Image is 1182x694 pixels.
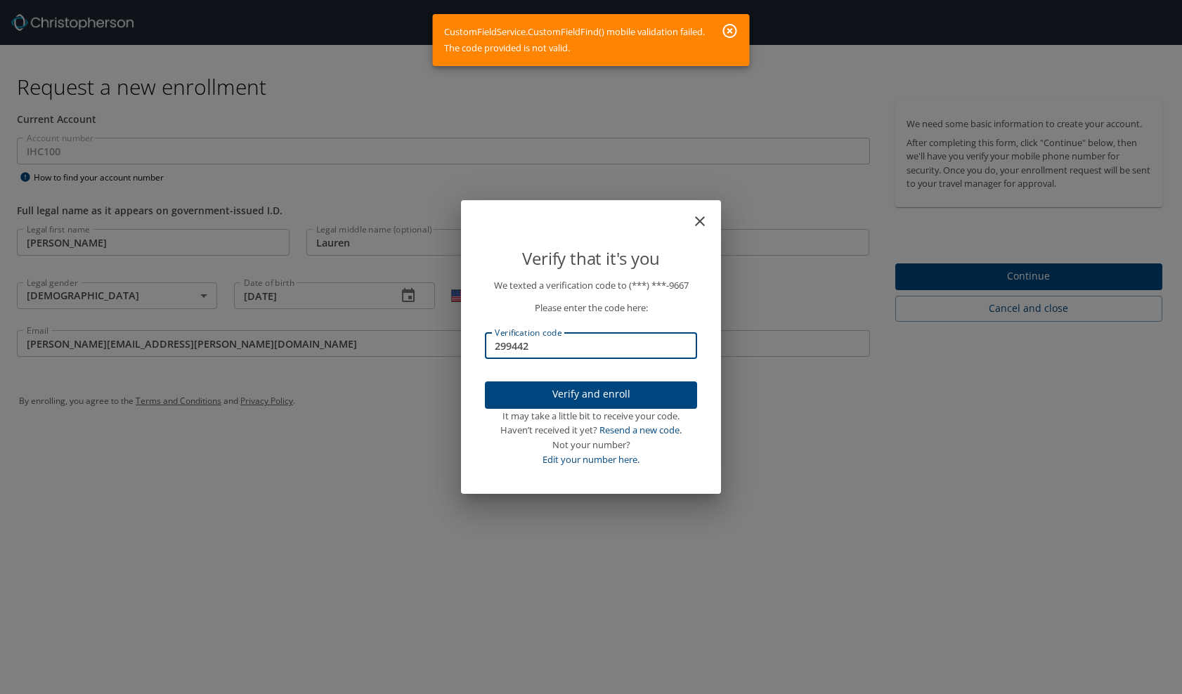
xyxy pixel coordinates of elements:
[599,424,682,436] a: Resend a new code.
[485,301,697,315] p: Please enter the code here:
[485,438,697,452] div: Not your number?
[485,381,697,409] button: Verify and enroll
[699,206,715,223] button: close
[485,245,697,272] p: Verify that it's you
[444,18,705,62] div: CustomFieldService.CustomFieldFind() mobile validation failed. The code provided is not valid.
[485,423,697,438] div: Haven’t received it yet?
[543,453,639,466] a: Edit your number here.
[485,278,697,293] p: We texted a verification code to (***) ***- 9667
[485,409,697,424] div: It may take a little bit to receive your code.
[496,386,686,403] span: Verify and enroll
